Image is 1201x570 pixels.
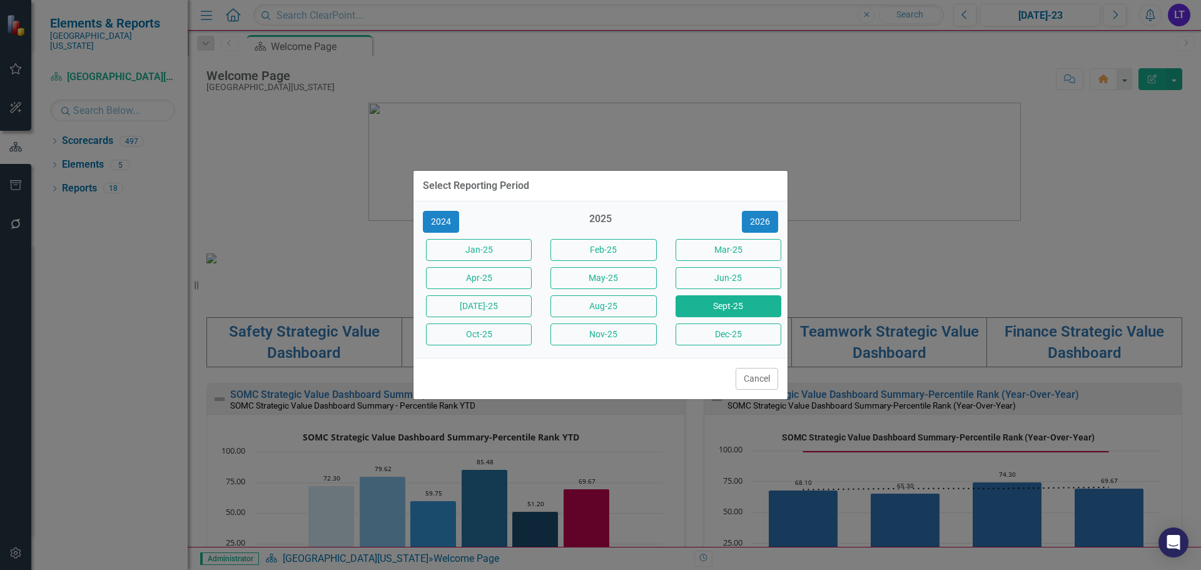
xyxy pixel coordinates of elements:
[676,323,781,345] button: Dec-25
[1158,527,1188,557] div: Open Intercom Messenger
[426,295,532,317] button: [DATE]-25
[550,295,656,317] button: Aug-25
[550,267,656,289] button: May-25
[676,267,781,289] button: Jun-25
[426,267,532,289] button: Apr-25
[426,323,532,345] button: Oct-25
[742,211,778,233] button: 2026
[550,239,656,261] button: Feb-25
[550,323,656,345] button: Nov-25
[736,368,778,390] button: Cancel
[676,239,781,261] button: Mar-25
[423,211,459,233] button: 2024
[426,239,532,261] button: Jan-25
[676,295,781,317] button: Sept-25
[547,212,653,233] div: 2025
[423,180,529,191] div: Select Reporting Period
